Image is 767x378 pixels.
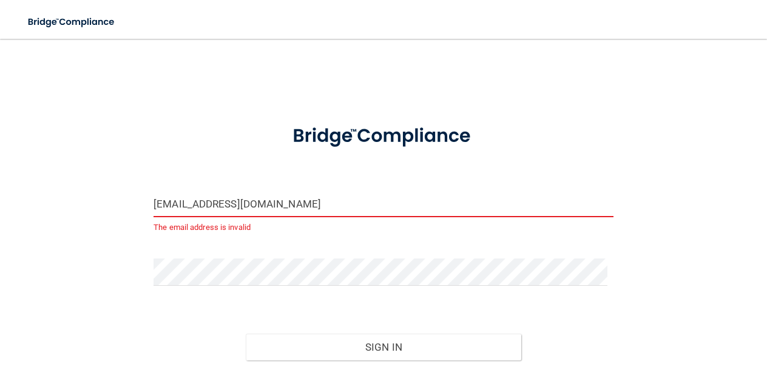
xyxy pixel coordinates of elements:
[18,10,126,35] img: bridge_compliance_login_screen.278c3ca4.svg
[706,294,752,340] iframe: Drift Widget Chat Controller
[246,334,522,360] button: Sign In
[273,112,494,161] img: bridge_compliance_login_screen.278c3ca4.svg
[154,220,613,235] p: The email address is invalid
[154,190,613,217] input: Email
